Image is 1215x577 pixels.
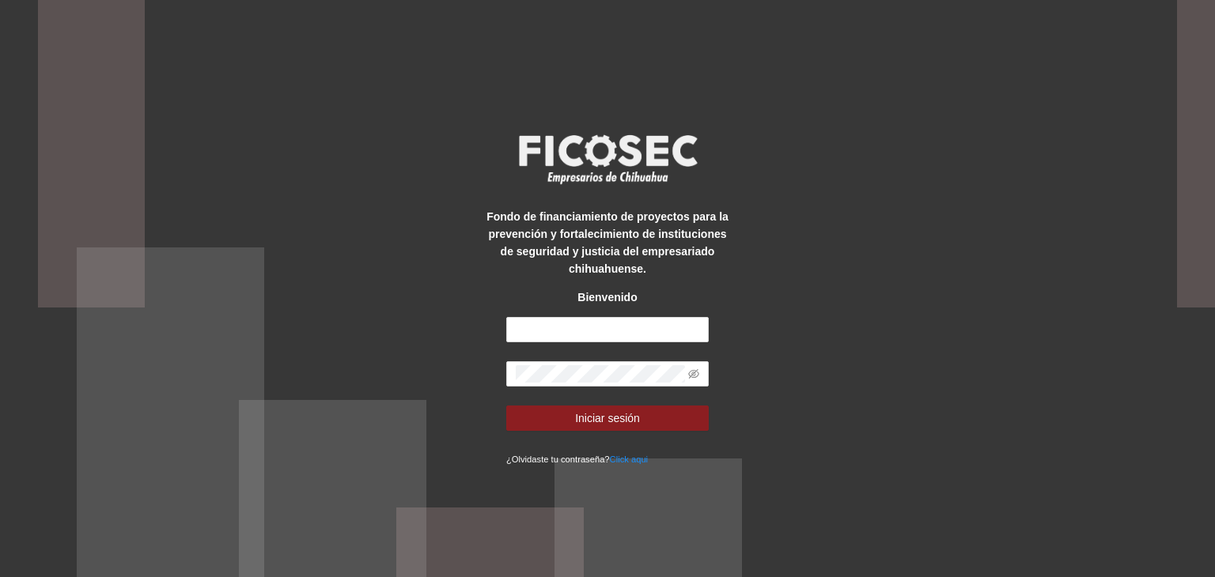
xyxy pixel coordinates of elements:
[577,291,637,304] strong: Bienvenido
[506,454,648,464] small: ¿Olvidaste tu contraseña?
[486,210,729,275] strong: Fondo de financiamiento de proyectos para la prevención y fortalecimiento de instituciones de seg...
[575,409,640,427] span: Iniciar sesión
[509,130,706,188] img: logo
[610,454,649,464] a: Click aqui
[688,368,699,379] span: eye-invisible
[506,405,709,431] button: Iniciar sesión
